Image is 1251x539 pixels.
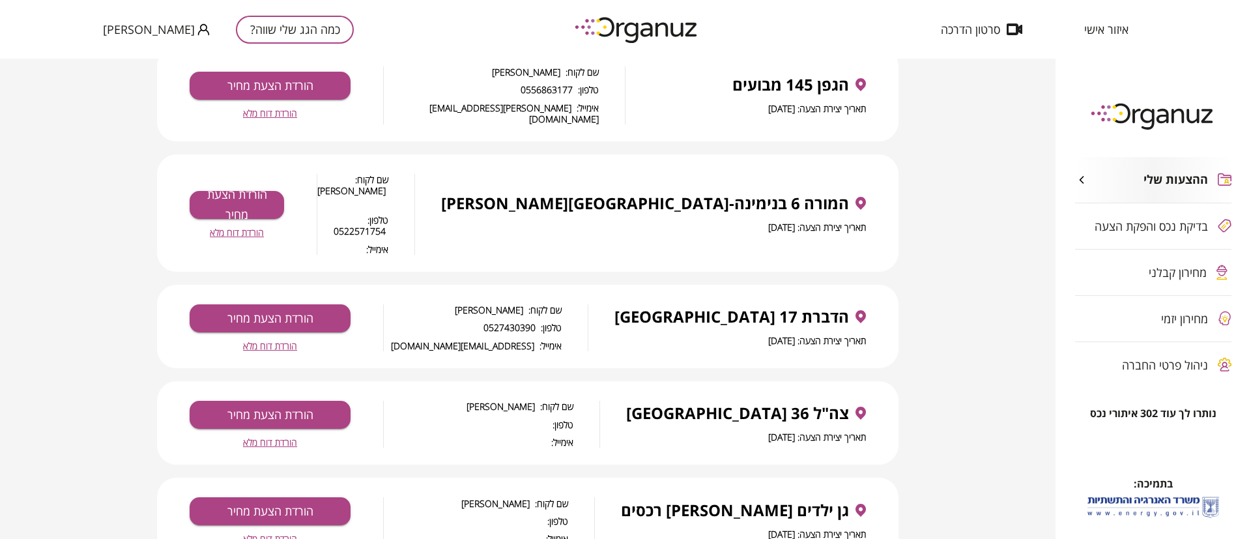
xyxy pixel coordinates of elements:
[441,194,849,212] span: המורה 6 בנימינה-[GEOGRAPHIC_DATA][PERSON_NAME]
[384,322,562,333] span: טלפון: 0527430390
[626,404,849,422] span: צה"ל 36 [GEOGRAPHIC_DATA]
[1075,157,1231,203] button: ההצעות שלי
[1085,491,1222,522] img: לוגו משרד האנרגיה
[1143,173,1208,187] span: ההצעות שלי
[768,221,866,233] span: תאריך יצירת הצעה: [DATE]
[243,340,297,351] button: הורדת דוח מלא
[621,501,849,519] span: גן ילדים [PERSON_NAME] רכסים
[384,84,599,95] span: טלפון: 0556863177
[1095,220,1208,233] span: בדיקת נכס והפקת הצעה
[1090,407,1216,420] span: נותרו לך עוד 302 איתורי נכס
[1065,23,1148,36] button: איזור אישי
[384,516,568,527] span: טלפון:
[614,308,849,326] span: הדברת 17 [GEOGRAPHIC_DATA]
[243,108,297,119] button: הורדת דוח מלא
[384,437,573,448] span: אימייל:
[190,304,351,332] button: הורדת הצעת מחיר
[384,66,599,78] span: שם לקוח: [PERSON_NAME]
[1134,476,1173,491] span: בתמיכה:
[190,497,351,525] button: הורדת הצעת מחיר
[190,401,351,429] button: הורדת הצעת מחיר
[384,102,599,125] span: אימייל: [PERSON_NAME][EMAIL_ADDRESS][DOMAIN_NAME]
[384,304,562,315] span: שם לקוח: [PERSON_NAME]
[317,214,388,237] span: טלפון: 0522571754
[921,23,1042,36] button: סרטון הדרכה
[768,102,866,115] span: תאריך יצירת הצעה: [DATE]
[732,76,849,94] span: הגפן 145 מבועים
[190,72,351,100] button: הורדת הצעת מחיר
[190,191,284,219] button: הורדת הצעת מחיר
[941,23,1000,36] span: סרטון הדרכה
[236,16,354,44] button: כמה הגג שלי שווה?
[1075,203,1231,249] button: בדיקת נכס והפקת הצעה
[317,244,388,255] span: אימייל:
[210,227,264,238] button: הורדת דוח מלא
[1082,98,1225,134] img: logo
[384,401,573,412] span: שם לקוח: [PERSON_NAME]
[384,498,568,509] span: שם לקוח: [PERSON_NAME]
[768,334,866,347] span: תאריך יצירת הצעה: [DATE]
[243,437,297,448] button: הורדת דוח מלא
[384,340,562,351] span: אימייל: [EMAIL_ADDRESS][DOMAIN_NAME]
[384,419,573,430] span: טלפון:
[1084,23,1129,36] span: איזור אישי
[317,174,388,208] span: שם לקוח: [PERSON_NAME]
[566,12,709,48] img: logo
[768,431,866,443] span: תאריך יצירת הצעה: [DATE]
[103,23,195,36] span: [PERSON_NAME]
[103,22,210,38] button: [PERSON_NAME]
